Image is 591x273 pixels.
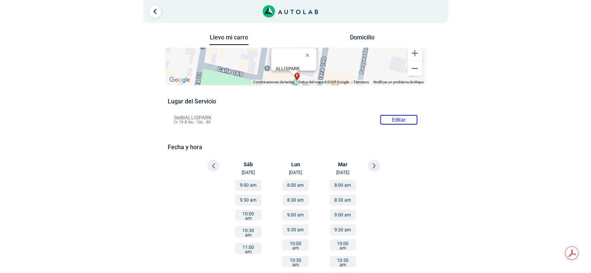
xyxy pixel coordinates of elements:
[298,80,349,84] span: Datos del mapa ©2025 Google
[282,224,309,235] button: 9:30 am
[353,80,369,84] a: Términos (se abre en una nueva pestaña)
[296,73,298,79] span: f
[235,209,261,221] button: 10:00 am
[330,239,356,250] button: 10:00 am
[235,243,261,254] button: 11:00 am
[407,61,422,76] button: Reducir
[330,209,356,221] button: 9:00 am
[330,224,356,235] button: 9:30 am
[282,195,309,206] button: 8:30 am
[300,46,318,64] button: Cerrar
[235,226,261,237] button: 10:30 am
[330,180,356,191] button: 8:00 am
[235,180,261,191] button: 9:00 am
[282,180,309,191] button: 8:00 am
[149,6,161,17] a: Ir al paso anterior
[330,195,356,206] button: 8:30 am
[373,80,424,84] a: Notificar un problema de Maps
[167,75,192,85] img: Google
[253,80,294,85] button: Combinaciones de teclas
[407,46,422,61] button: Ampliar
[282,209,309,221] button: 9:00 am
[168,144,423,151] h5: Fecha y hora
[282,239,309,250] button: 10:00 am
[282,256,309,267] button: 10:30 am
[276,66,300,71] b: ALLISPARK
[276,66,317,77] div: Cr 19 B No. 166 - 89
[330,256,356,267] button: 10:30 am
[235,195,261,206] button: 9:30 am
[168,98,423,105] h5: Lugar del Servicio
[263,7,318,15] a: Link al sitio de autolab
[209,34,248,45] button: Llevo mi carro
[167,75,192,85] a: Abre esta zona en Google Maps (se abre en una nueva ventana)
[343,34,382,45] button: Domicilio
